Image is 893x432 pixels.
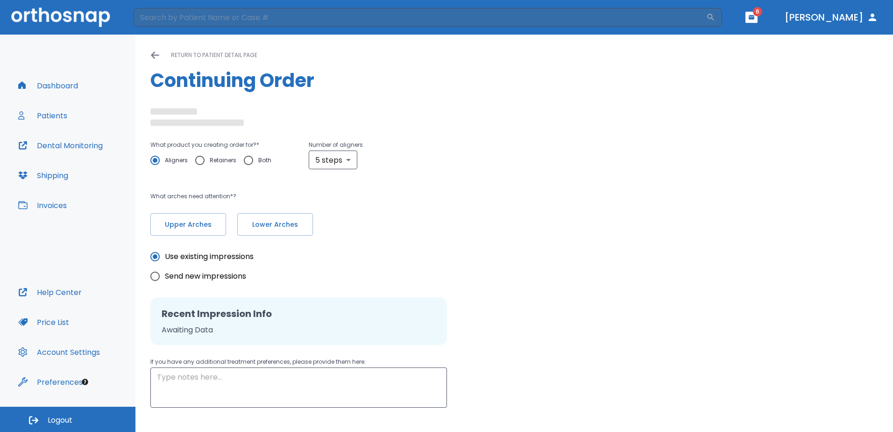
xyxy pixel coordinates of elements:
p: What product you creating order for? * [150,139,279,151]
button: Account Settings [13,341,106,363]
button: Dashboard [13,74,84,97]
button: Price List [13,311,75,333]
input: Search by Patient Name or Case # [134,8,706,27]
p: return to patient detail page [171,50,257,61]
button: [PERSON_NAME] [781,9,882,26]
img: Orthosnap [11,7,110,27]
button: Lower Arches [237,213,313,236]
span: Upper Arches [160,220,216,230]
span: Retainers [210,155,236,166]
button: Help Center [13,281,87,303]
span: Lower Arches [247,220,303,230]
div: Tooltip anchor [81,378,89,386]
h2: Recent Impression Info [162,307,436,321]
p: Awaiting Data [162,324,436,336]
button: Dental Monitoring [13,134,108,157]
h1: Continuing Order [150,66,878,94]
span: 6 [753,7,762,16]
button: Patients [13,104,73,127]
button: Preferences [13,371,88,393]
div: 5 steps [309,151,357,169]
button: Upper Arches [150,213,226,236]
span: Send new impressions [165,271,246,282]
button: Invoices [13,194,72,216]
p: Number of aligners [309,139,363,151]
span: Logout [48,415,72,425]
span: Aligners [165,155,188,166]
span: Use existing impressions [165,251,254,262]
p: What arches need attention*? [150,191,575,202]
button: Shipping [13,164,74,187]
span: Both [258,155,271,166]
p: If you have any additional treatment preferences, please provide them here: [150,356,447,367]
